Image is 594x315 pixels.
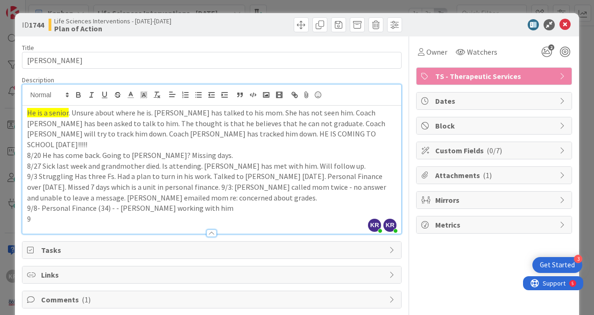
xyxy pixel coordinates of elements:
span: ( 1 ) [483,171,492,180]
b: 1744 [29,20,44,29]
span: Life Sciences Interventions - [DATE]-[DATE] [54,17,171,25]
p: 8/27 Sick last week and grandmother died. Is attending. [PERSON_NAME] has met with him. Will foll... [27,161,396,172]
div: 3 [574,255,582,263]
div: Open Get Started checklist, remaining modules: 3 [532,257,582,273]
span: KR [368,219,381,232]
label: Title [22,43,34,52]
p: 9/8- Personal Finance (34) - - [PERSON_NAME] working with him [27,203,396,214]
span: Dates [435,95,555,107]
span: Watchers [467,46,497,57]
p: 8/20 He has come back. Going to [PERSON_NAME]? Missing days. [27,150,396,161]
span: Custom Fields [435,145,555,156]
span: ID [22,19,44,30]
input: type card name here... [22,52,402,69]
span: TS - Therapeutic Services [435,71,555,82]
span: Description [22,76,54,84]
p: . Unsure about where he is. [PERSON_NAME] has talked to his mom. She has not seen him. Coach [PER... [27,107,396,150]
span: Support [20,1,42,13]
span: ( 1 ) [82,295,91,304]
span: KR [383,219,396,232]
span: Owner [426,46,447,57]
p: 9 [27,214,396,224]
div: Get Started [540,260,575,270]
span: Links [41,269,384,280]
span: Attachments [435,170,555,181]
span: Mirrors [435,194,555,206]
span: Metrics [435,219,555,230]
span: He is a senior [27,108,69,117]
span: Tasks [41,244,384,256]
span: ( 0/7 ) [487,146,502,155]
span: Block [435,120,555,131]
b: Plan of Action [54,25,171,32]
p: 9/3 Struggling Has three Fs. Had a plan to turn in his work. Talked to [PERSON_NAME] [DATE]. Pers... [27,171,396,203]
div: 5 [49,4,51,11]
span: 2 [548,44,554,50]
span: Comments [41,294,384,305]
